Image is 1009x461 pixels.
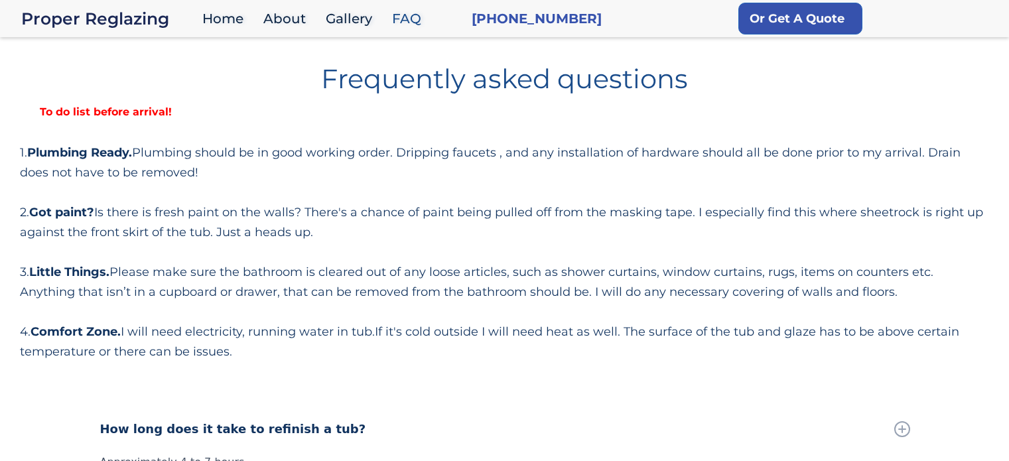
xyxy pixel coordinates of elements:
[31,324,121,339] strong: Comfort Zone.
[20,55,989,92] h1: Frequently asked questions
[472,9,602,28] a: [PHONE_NUMBER]
[27,145,132,160] strong: Plumbing Ready.
[385,5,435,33] a: FAQ
[100,420,366,438] div: How long does it take to refinish a tub?
[21,9,196,28] a: home
[738,3,862,34] a: Or Get A Quote
[29,265,109,279] strong: Little Things.
[257,5,319,33] a: About
[20,105,192,118] strong: To do list before arrival!
[21,9,196,28] div: Proper Reglazing
[196,5,257,33] a: Home
[20,143,989,362] div: 1. Plumbing should be in good working order. Dripping faucets , and any installation of hardware ...
[29,205,94,220] strong: Got paint?
[319,5,385,33] a: Gallery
